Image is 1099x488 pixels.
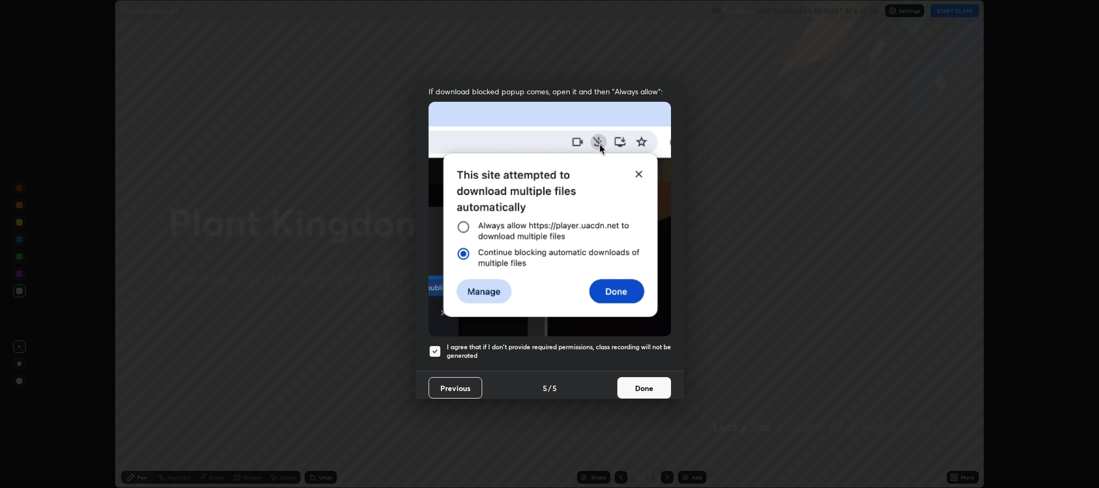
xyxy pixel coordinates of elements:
[617,377,671,399] button: Done
[429,102,671,336] img: downloads-permission-blocked.gif
[429,86,671,96] span: If download blocked popup comes, open it and then "Always allow":
[552,382,557,394] h4: 5
[429,377,482,399] button: Previous
[447,343,671,359] h5: I agree that if I don't provide required permissions, class recording will not be generated
[543,382,547,394] h4: 5
[548,382,551,394] h4: /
